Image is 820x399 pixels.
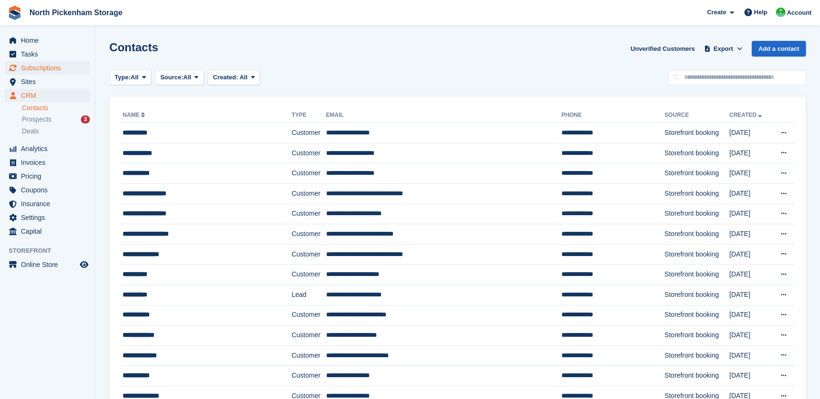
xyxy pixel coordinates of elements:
span: Analytics [21,142,78,155]
td: Customer [291,345,326,366]
td: [DATE] [729,265,771,285]
span: Help [754,8,767,17]
span: Insurance [21,197,78,210]
td: Lead [291,285,326,305]
span: Online Store [21,258,78,271]
span: CRM [21,89,78,102]
div: 3 [81,115,90,123]
span: Account [787,8,811,18]
a: menu [5,61,90,75]
a: Name [123,112,147,118]
th: Source [665,108,729,123]
td: [DATE] [729,325,771,346]
td: Storefront booking [665,366,729,386]
span: Export [714,44,733,54]
td: Storefront booking [665,244,729,265]
button: Created: All [208,70,260,85]
img: Chris Gulliver [776,8,785,17]
a: menu [5,156,90,169]
span: Prospects [22,115,51,124]
a: menu [5,183,90,197]
td: [DATE] [729,305,771,325]
td: Customer [291,204,326,224]
td: Storefront booking [665,265,729,285]
td: Storefront booking [665,123,729,143]
td: Customer [291,183,326,204]
td: Storefront booking [665,285,729,305]
span: All [183,73,192,82]
span: All [131,73,139,82]
td: [DATE] [729,204,771,224]
span: Home [21,34,78,47]
span: Capital [21,225,78,238]
a: menu [5,75,90,88]
a: menu [5,211,90,224]
td: Customer [291,366,326,386]
td: Customer [291,244,326,265]
a: North Pickenham Storage [26,5,126,20]
button: Source: All [155,70,204,85]
td: Storefront booking [665,143,729,163]
th: Type [291,108,326,123]
a: menu [5,142,90,155]
span: Invoices [21,156,78,169]
td: Storefront booking [665,224,729,245]
button: Export [702,41,744,57]
span: Settings [21,211,78,224]
a: menu [5,197,90,210]
a: Unverified Customers [627,41,698,57]
span: All [240,74,248,81]
a: menu [5,47,90,61]
td: Customer [291,224,326,245]
th: Email [326,108,561,123]
td: Storefront booking [665,325,729,346]
img: stora-icon-8386f47178a22dfd0bd8f6a31ec36ba5ce8667c1dd55bd0f319d3a0aa187defe.svg [8,6,22,20]
span: Created: [213,74,238,81]
span: Subscriptions [21,61,78,75]
span: Coupons [21,183,78,197]
span: Source: [160,73,183,82]
td: Customer [291,123,326,143]
a: Deals [22,126,90,136]
td: Customer [291,325,326,346]
td: Storefront booking [665,345,729,366]
a: menu [5,170,90,183]
td: Customer [291,163,326,184]
span: Type: [115,73,131,82]
span: Create [707,8,726,17]
td: [DATE] [729,244,771,265]
h1: Contacts [109,41,158,54]
a: Add a contact [752,41,806,57]
span: Storefront [9,246,95,256]
a: Preview store [78,259,90,270]
td: Customer [291,265,326,285]
span: Sites [21,75,78,88]
a: menu [5,34,90,47]
td: Storefront booking [665,183,729,204]
button: Type: All [109,70,151,85]
span: Deals [22,127,39,136]
td: [DATE] [729,123,771,143]
a: menu [5,258,90,271]
span: Tasks [21,47,78,61]
td: Storefront booking [665,204,729,224]
td: [DATE] [729,345,771,366]
a: Created [729,112,764,118]
td: Customer [291,143,326,163]
a: Prospects 3 [22,114,90,124]
a: Contacts [22,104,90,113]
th: Phone [561,108,665,123]
td: [DATE] [729,163,771,184]
td: [DATE] [729,224,771,245]
td: [DATE] [729,143,771,163]
td: [DATE] [729,366,771,386]
a: menu [5,89,90,102]
td: Storefront booking [665,163,729,184]
a: menu [5,225,90,238]
td: [DATE] [729,285,771,305]
td: [DATE] [729,183,771,204]
td: Storefront booking [665,305,729,325]
td: Customer [291,305,326,325]
span: Pricing [21,170,78,183]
